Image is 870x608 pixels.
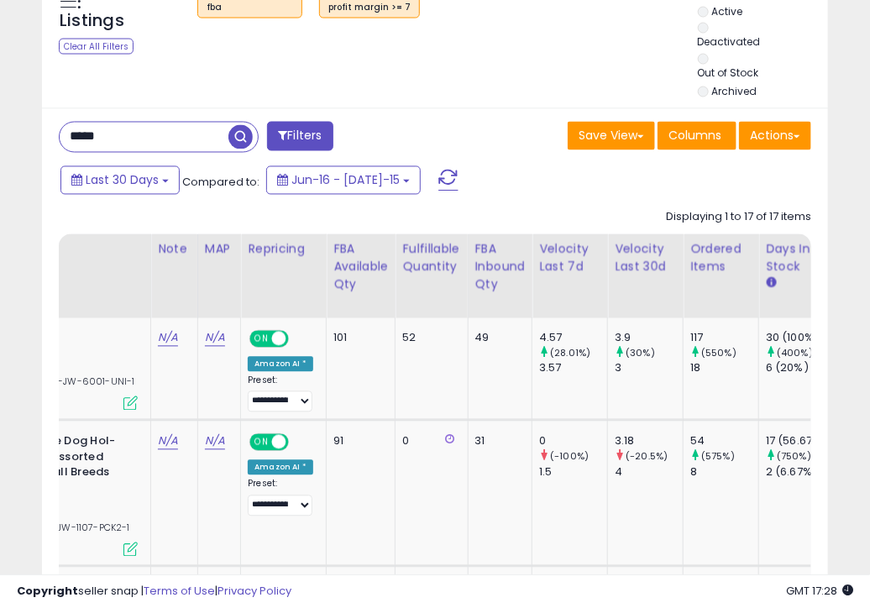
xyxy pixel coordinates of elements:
label: Active [712,4,743,18]
div: FBA Available Qty [333,241,388,294]
span: Columns [668,128,721,144]
div: 4 [615,465,683,480]
div: profit margin >= 7 [328,2,411,13]
span: OFF [286,436,313,450]
div: 101 [333,331,382,346]
div: Velocity Last 7d [539,241,600,276]
div: 1.5 [539,465,607,480]
span: 2025-08-15 17:28 GMT [786,583,853,599]
div: 54 [690,434,758,449]
div: seller snap | | [17,584,291,600]
small: (30%) [626,347,655,360]
div: Ordered Items [690,241,752,276]
div: Velocity Last 30d [615,241,676,276]
div: 30 (100%) [766,331,834,346]
small: (575%) [701,450,735,464]
button: Columns [658,122,736,150]
label: Archived [712,84,757,98]
a: Privacy Policy [217,583,291,599]
button: Filters [267,122,333,151]
span: Compared to: [182,174,259,190]
span: Jun-16 - [DATE]-15 [291,172,400,189]
div: Note [158,241,191,259]
div: Clear All Filters [59,39,134,55]
small: Days In Stock. [766,276,776,291]
div: 117 [690,331,758,346]
div: 4.57 [539,331,607,346]
small: (-100%) [550,450,589,464]
div: Repricing [248,241,319,259]
div: 6 (20%) [766,361,834,376]
a: N/A [158,330,178,347]
button: Save View [568,122,655,150]
small: (550%) [701,347,736,360]
span: ON [251,332,272,346]
button: Last 30 Days [60,166,180,195]
label: Deactivated [698,34,761,49]
label: Out of Stock [698,66,759,80]
div: 3.9 [615,331,683,346]
div: Displaying 1 to 17 of 17 items [666,210,811,226]
button: Actions [739,122,811,150]
a: Terms of Use [144,583,215,599]
div: Preset: [248,375,313,413]
div: fba [207,2,293,13]
div: Fulfillable Quantity [402,241,460,276]
div: 3.57 [539,361,607,376]
div: 18 [690,361,758,376]
div: Amazon AI * [248,460,313,475]
span: OFF [286,332,313,346]
div: 0 [402,434,454,449]
div: 49 [475,331,520,346]
div: 3 [615,361,683,376]
div: 8 [690,465,758,480]
div: FBA inbound Qty [475,241,526,294]
div: 31 [475,434,520,449]
div: Preset: [248,479,313,516]
div: 91 [333,434,382,449]
a: N/A [205,433,225,450]
a: N/A [205,330,225,347]
small: (750%) [777,450,811,464]
a: N/A [158,433,178,450]
div: MAP [205,241,233,259]
strong: Copyright [17,583,78,599]
div: 0 [539,434,607,449]
div: Amazon AI * [248,357,313,372]
h5: Listings [60,9,124,33]
div: 3.18 [615,434,683,449]
span: Last 30 Days [86,172,159,189]
div: Days In Stock [766,241,827,276]
small: (400%) [777,347,813,360]
small: (-20.5%) [626,450,668,464]
div: 2 (6.67%) [766,465,834,480]
div: 52 [402,331,454,346]
span: ON [251,436,272,450]
small: (28.01%) [550,347,590,360]
button: Jun-16 - [DATE]-15 [266,166,421,195]
div: 17 (56.67%) [766,434,834,449]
